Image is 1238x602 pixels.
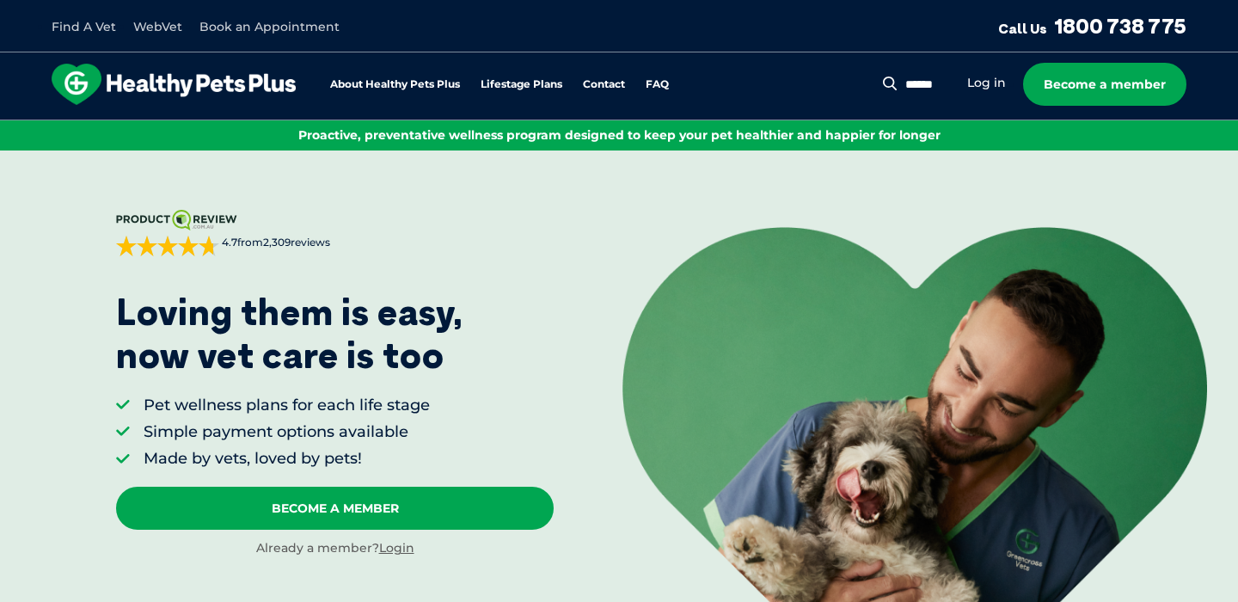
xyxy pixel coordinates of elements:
[583,79,625,90] a: Contact
[144,448,430,470] li: Made by vets, loved by pets!
[116,236,219,256] div: 4.7 out of 5 stars
[1023,63,1186,106] a: Become a member
[998,20,1047,37] span: Call Us
[379,540,414,556] a: Login
[967,75,1006,91] a: Log in
[330,79,460,90] a: About Healthy Pets Plus
[116,210,554,256] a: 4.7from2,309reviews
[52,64,296,105] img: hpp-logo
[199,19,340,34] a: Book an Appointment
[222,236,237,249] strong: 4.7
[263,236,330,249] span: 2,309 reviews
[298,127,941,143] span: Proactive, preventative wellness program designed to keep your pet healthier and happier for longer
[133,19,182,34] a: WebVet
[52,19,116,34] a: Find A Vet
[116,487,554,530] a: Become A Member
[116,540,554,557] div: Already a member?
[219,236,330,250] span: from
[144,395,430,416] li: Pet wellness plans for each life stage
[481,79,562,90] a: Lifestage Plans
[646,79,669,90] a: FAQ
[144,421,430,443] li: Simple payment options available
[879,75,901,92] button: Search
[998,13,1186,39] a: Call Us1800 738 775
[116,291,463,378] p: Loving them is easy, now vet care is too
